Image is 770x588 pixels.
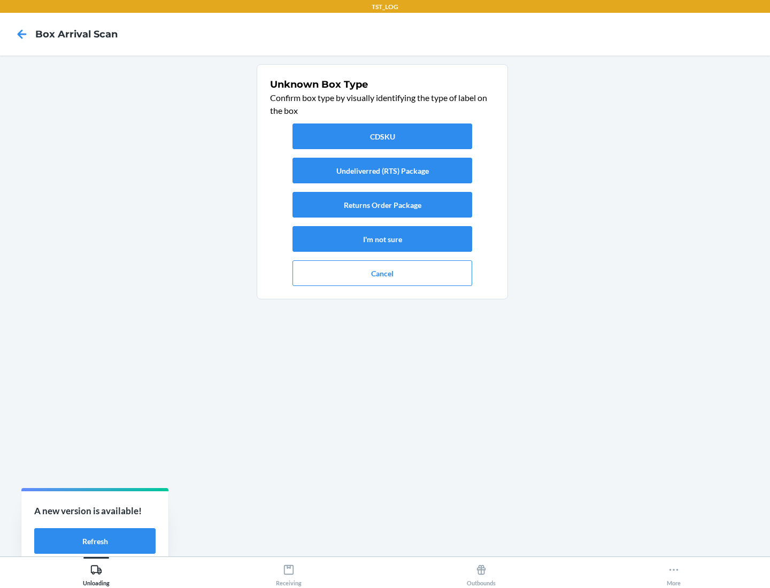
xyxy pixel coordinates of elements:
[35,27,118,41] h4: Box Arrival Scan
[467,560,496,586] div: Outbounds
[667,560,681,586] div: More
[292,260,472,286] button: Cancel
[385,557,577,586] button: Outbounds
[292,192,472,218] button: Returns Order Package
[276,560,302,586] div: Receiving
[292,158,472,183] button: Undeliverred (RTS) Package
[372,2,398,12] p: TST_LOG
[270,91,495,117] p: Confirm box type by visually identifying the type of label on the box
[192,557,385,586] button: Receiving
[34,528,156,554] button: Refresh
[83,560,110,586] div: Unloading
[577,557,770,586] button: More
[292,226,472,252] button: I'm not sure
[270,78,495,91] h1: Unknown Box Type
[292,123,472,149] button: CDSKU
[34,504,156,518] p: A new version is available!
